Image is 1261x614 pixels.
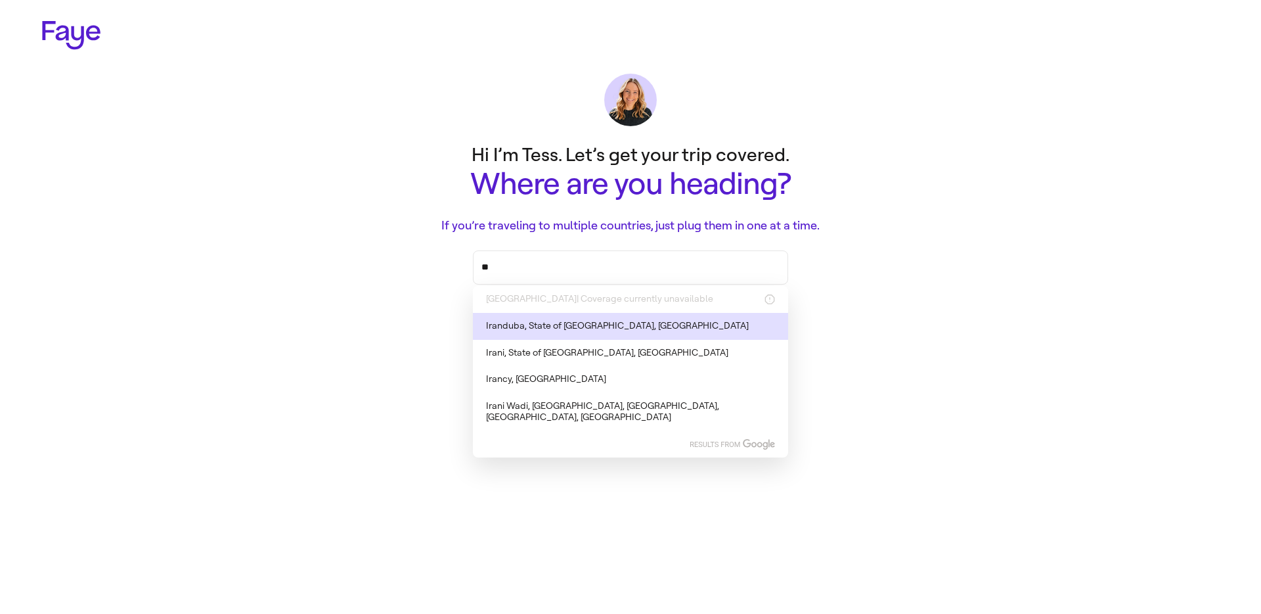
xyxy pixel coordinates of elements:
li: Irani Wadi, [GEOGRAPHIC_DATA], [GEOGRAPHIC_DATA], [GEOGRAPHIC_DATA], [GEOGRAPHIC_DATA] [473,393,788,431]
h1: Where are you heading? [368,168,893,201]
li: Irancy, [GEOGRAPHIC_DATA] [473,366,788,393]
p: If you’re traveling to multiple countries, just plug them in one at a time. [368,217,893,235]
div: Press enter after you type each destination [481,251,780,284]
li: Irani, State of [GEOGRAPHIC_DATA], [GEOGRAPHIC_DATA] [473,340,788,367]
li: Iranduba, State of [GEOGRAPHIC_DATA], [GEOGRAPHIC_DATA] [473,313,788,340]
p: Hi I’m Tess. Let’s get your trip covered. [368,142,893,168]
